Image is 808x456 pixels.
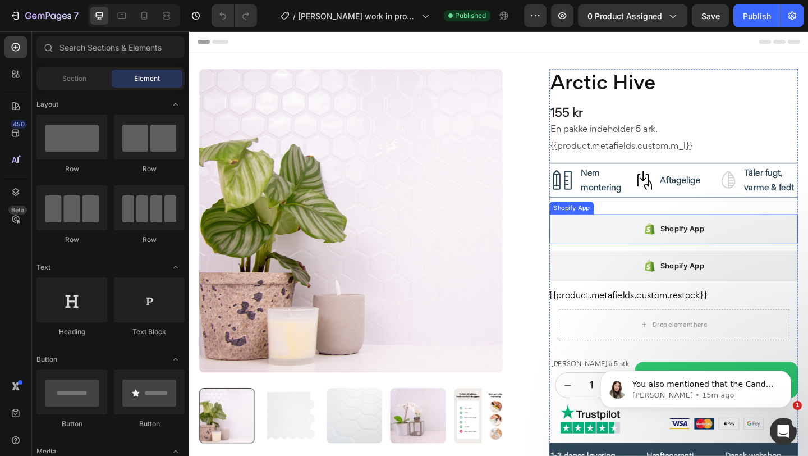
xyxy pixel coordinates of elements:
div: Text Block [114,327,185,337]
div: Row [36,164,107,174]
div: Shopify App [512,208,560,221]
div: Undo/Redo [212,4,257,27]
img: Alt Image [603,420,625,434]
div: 155 kr [392,79,549,97]
strong: Nem montering [426,147,470,176]
div: {{product.metafields.custom.restock}} [392,280,662,293]
span: / [293,10,296,22]
p: {{product.metafields.custom.m_l}} [393,116,548,133]
span: Text [36,262,50,272]
span: Layout [36,99,58,110]
button: Publish [733,4,781,27]
strong: Tåler fugt, varme & fedt [604,147,658,176]
img: Hvide fliseklistermærker i hexagon mønster (arctic hive) i køkken over lys marmorbordplade. [219,388,279,448]
button: decrement [398,371,425,398]
div: 450 [11,120,27,129]
iframe: Intercom notifications message [584,347,808,426]
button: increment [451,371,478,398]
span: Toggle open [167,258,185,276]
strong: Aftagelige [512,155,555,167]
div: Row [114,235,185,245]
div: Shopify App [512,248,560,262]
span: Toggle open [167,350,185,368]
img: Alt Image [549,420,571,434]
div: Shopify App [394,187,438,197]
div: Heading [36,327,107,337]
iframe: Intercom live chat [770,418,797,445]
div: Row [114,164,185,174]
div: Row [36,235,107,245]
span: Button [36,354,57,364]
span: Save [701,11,720,21]
div: TILFØJ TIL KURV [520,368,627,391]
img: gempages_519857894661817378-80a1a130-ae4d-46c1-af10-d47f7f7621be.jpg [394,405,478,439]
span: 0 product assigned [587,10,662,22]
span: [PERSON_NAME] work in progress [298,10,417,22]
p: En pakke indeholder 5 ark. [393,98,548,114]
p: 7 [74,9,79,22]
span: Toggle open [167,95,185,113]
div: Drop element here [504,314,563,323]
div: Publish [743,10,771,22]
img: Hvidt fliseklistermærke i hexagon mønster (arctic hive) - skrå vinkel - stickoramic [150,388,210,448]
span: 1 [793,401,802,410]
iframe: Design area [189,31,808,456]
button: TILFØJ TIL KURV [485,359,662,399]
span: Element [134,74,160,84]
div: Button [36,419,107,429]
img: Hvidt fliseklistermærke (arctic hive) fra Stickoramic [80,388,140,448]
span: Published [455,11,486,21]
span: Section [62,74,86,84]
div: Beta [8,206,27,215]
div: Button [114,419,185,429]
button: 0 product assigned [578,4,687,27]
span: [PERSON_NAME] à 5 stk [394,357,479,366]
button: Save [692,4,729,27]
h1: Arctic Hive [392,41,662,70]
input: Search Sections & Elements [36,36,185,58]
img: Alt Image [576,420,598,434]
input: quantity [425,371,451,398]
button: 7 [4,4,84,27]
img: Se hvilke overflader Stickoramic klistermærker hæfter på og hvordan du monterer dem. [288,388,348,448]
img: Alt Image [522,420,544,433]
